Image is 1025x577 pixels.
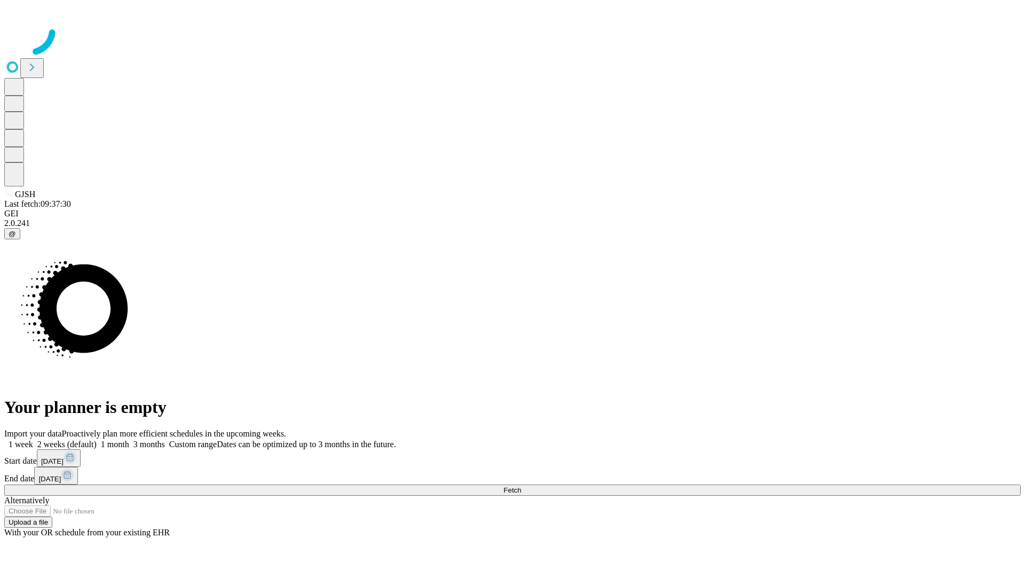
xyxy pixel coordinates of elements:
[4,429,62,438] span: Import your data
[15,190,35,199] span: GJSH
[4,219,1021,228] div: 2.0.241
[9,230,16,238] span: @
[101,440,129,449] span: 1 month
[217,440,396,449] span: Dates can be optimized up to 3 months in the future.
[4,467,1021,485] div: End date
[503,486,521,494] span: Fetch
[4,528,170,537] span: With your OR schedule from your existing EHR
[4,496,49,505] span: Alternatively
[4,199,71,208] span: Last fetch: 09:37:30
[62,429,286,438] span: Proactively plan more efficient schedules in the upcoming weeks.
[9,440,33,449] span: 1 week
[38,475,61,483] span: [DATE]
[4,397,1021,417] h1: Your planner is empty
[4,228,20,239] button: @
[4,485,1021,496] button: Fetch
[4,517,52,528] button: Upload a file
[34,467,78,485] button: [DATE]
[37,440,97,449] span: 2 weeks (default)
[37,449,81,467] button: [DATE]
[4,449,1021,467] div: Start date
[41,457,64,465] span: [DATE]
[4,209,1021,219] div: GEI
[169,440,217,449] span: Custom range
[133,440,165,449] span: 3 months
